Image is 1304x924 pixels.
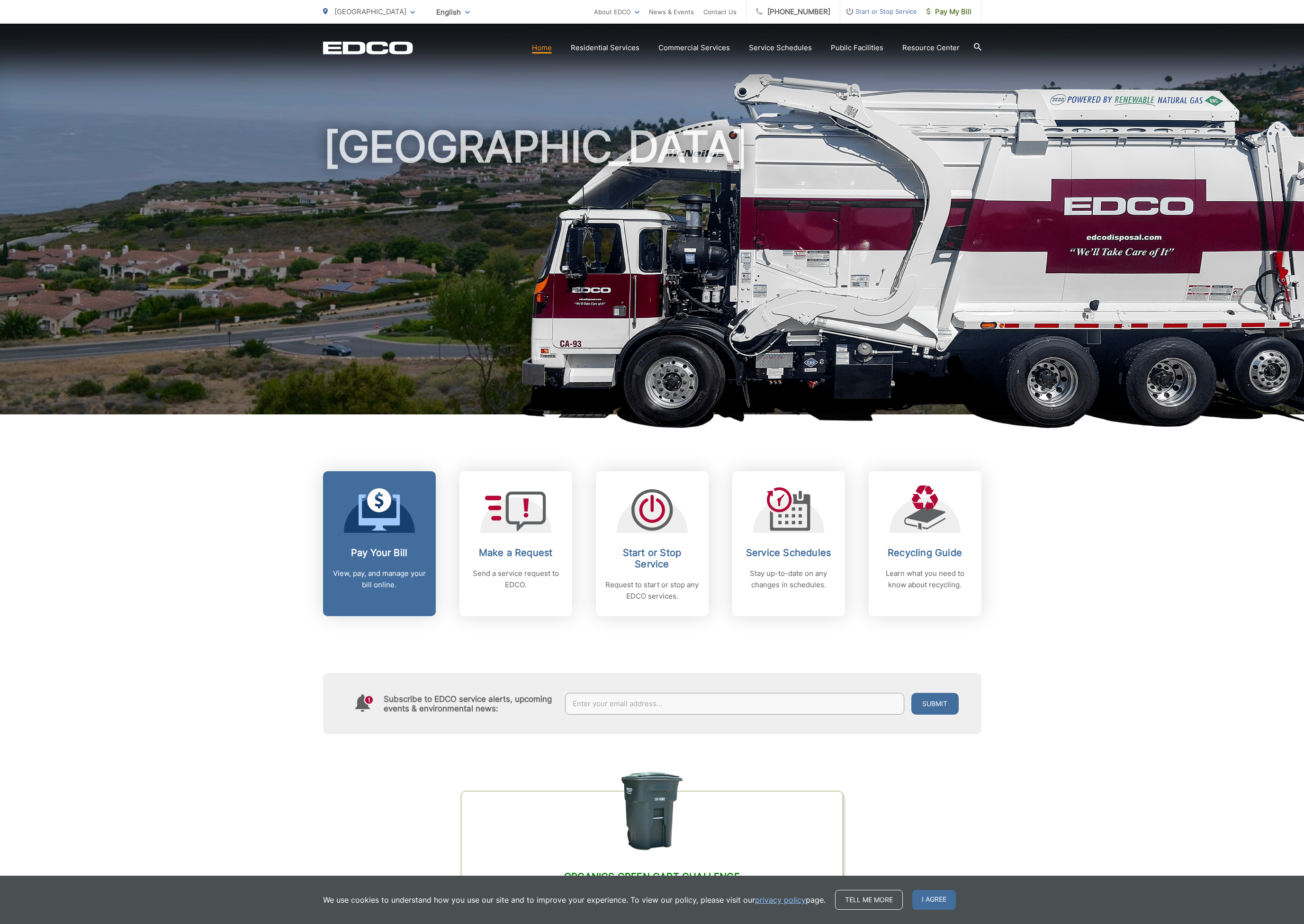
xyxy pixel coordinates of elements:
a: Resource Center [902,42,960,54]
a: News & Events [649,6,694,18]
h2: Organics Green Cart Challenge [485,871,818,882]
p: Send a service request to EDCO. [469,568,563,591]
a: Contact Us [703,6,737,18]
a: Home [532,42,552,54]
p: Stay up-to-date on any changes in schedules. [742,568,836,591]
span: [GEOGRAPHIC_DATA] [334,7,406,16]
h2: Make a Request [469,547,563,558]
p: View, pay, and manage your bill online. [333,568,426,591]
a: About EDCO [594,6,639,18]
span: Pay My Bill [926,6,971,18]
a: Service Schedules Stay up-to-date on any changes in schedules. [732,471,845,616]
h4: Subscribe to EDCO service alerts, upcoming events & environmental news: [384,694,556,713]
h2: Pay Your Bill [333,547,426,558]
a: Tell me more [835,890,903,910]
button: Submit [911,693,959,715]
h1: [GEOGRAPHIC_DATA] [323,123,981,423]
p: We use cookies to understand how you use our site and to improve your experience. To view our pol... [323,894,826,906]
h2: Service Schedules [742,547,836,558]
span: I agree [912,890,956,910]
h2: Start or Stop Service [605,547,699,570]
p: Learn what you need to know about recycling. [878,568,972,591]
a: Public Facilities [831,42,883,54]
a: Recycling Guide Learn what you need to know about recycling. [869,471,981,616]
a: Pay Your Bill View, pay, and manage your bill online. [323,471,436,616]
a: EDCD logo. Return to the homepage. [323,41,413,54]
a: Commercial Services [658,42,730,54]
a: Service Schedules [749,42,812,54]
a: Make a Request Send a service request to EDCO. [459,471,572,616]
p: Request to start or stop any EDCO services. [605,579,699,602]
a: privacy policy [755,894,806,906]
span: English [429,4,477,20]
h2: Recycling Guide [878,547,972,558]
a: Residential Services [571,42,639,54]
input: Enter your email address... [565,693,904,715]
